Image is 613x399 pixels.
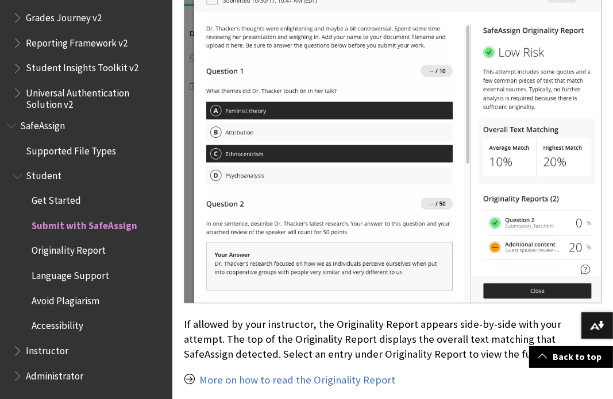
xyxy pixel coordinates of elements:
[26,83,164,110] span: Universal Authentication Solution v2
[26,141,116,157] span: Supported File Types
[20,116,65,131] span: SafeAssign
[32,266,109,282] span: Language Support
[26,367,83,382] span: Administrator
[26,342,68,357] span: Instructor
[26,59,138,74] span: Student Insights Toolkit v2
[7,116,165,386] nav: Book outline for Blackboard SafeAssign
[32,191,81,207] span: Get Started
[26,166,61,182] span: Student
[26,8,102,24] span: Grades Journey v2
[32,242,106,257] span: Originality Report
[184,317,602,362] p: If allowed by your instructor, the Originality Report appears side-by-side with your attempt. The...
[199,373,395,387] a: More on how to read the Originality Report
[529,346,613,367] a: Back to top
[32,216,137,232] span: Submit with SafeAssign
[32,292,99,307] span: Avoid Plagiarism
[32,317,83,332] span: Accessibility
[26,33,128,49] span: Reporting Framework v2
